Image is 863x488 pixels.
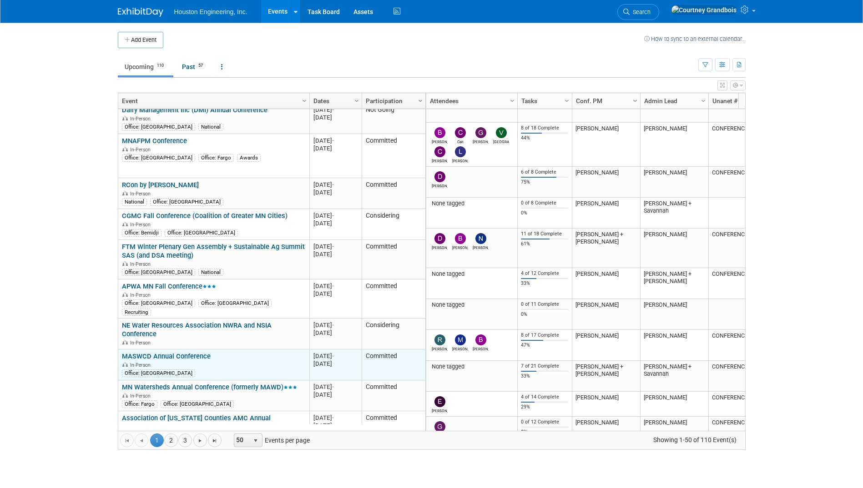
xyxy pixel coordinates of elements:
td: [PERSON_NAME] + [PERSON_NAME] [572,229,640,268]
div: [DATE] [313,243,358,250]
td: [PERSON_NAME] [640,167,708,198]
span: In-Person [130,222,153,228]
img: In-Person Event [122,191,128,195]
a: CGMC Fall Conference (Coalition of Greater MN Cities) [122,212,288,220]
div: 61% [521,241,568,247]
div: Office: [GEOGRAPHIC_DATA] [122,299,195,307]
td: Considering [362,209,425,240]
span: 50 [234,434,250,447]
div: 8 of 17 Complete [521,332,568,339]
span: - [332,212,334,219]
span: Go to the last page [211,437,218,444]
td: Committed [362,240,425,279]
img: Brian Fischer [475,334,486,345]
img: In-Person Event [122,393,128,398]
span: - [332,181,334,188]
td: [PERSON_NAME] [640,123,708,167]
img: Bret Zimmerman [434,127,445,138]
a: APWA MN Fall Conference [122,282,216,290]
div: 7 of 21 Complete [521,363,568,369]
img: erik hove [434,396,445,407]
img: In-Person Event [122,147,128,151]
div: [DATE] [313,290,358,298]
div: [DATE] [313,329,358,337]
div: 11 of 18 Complete [521,231,568,237]
div: 0% [521,210,568,216]
div: 44% [521,135,568,141]
div: 4 of 14 Complete [521,394,568,400]
span: In-Person [130,362,153,368]
td: [PERSON_NAME] [572,392,640,417]
td: CONFERENCE-0030 [708,330,777,361]
span: Go to the first page [123,437,131,444]
div: Office: [GEOGRAPHIC_DATA] [122,369,195,377]
div: 6 of 8 Complete [521,169,568,175]
div: [DATE] [313,137,358,144]
td: Committed [362,279,425,319]
td: Considering [362,319,425,349]
td: Committed [362,380,425,411]
a: MNAFPM Conference [122,137,187,145]
div: None tagged [429,270,514,278]
div: 0% [521,311,568,318]
span: - [332,106,334,113]
td: Committed [362,349,425,380]
a: Search [617,4,659,20]
div: Vienne Guncheon [493,138,509,144]
div: [DATE] [313,181,358,189]
div: 8 of 18 Complete [521,125,568,131]
a: Upcoming110 [118,58,173,75]
div: [DATE] [313,321,358,329]
div: Office: Fargo [122,400,157,408]
div: Office: Fargo [198,154,234,161]
a: Go to the first page [120,433,134,447]
span: In-Person [130,393,153,399]
a: Admin Lead [644,93,702,109]
div: [DATE] [313,144,358,152]
a: Past57 [175,58,212,75]
div: Office: Bemidji [122,229,161,236]
div: Dennis McAlpine [432,182,448,188]
span: In-Person [130,191,153,197]
div: Moriya Rufer [452,345,468,351]
span: 57 [196,62,206,69]
div: [DATE] [313,189,358,196]
div: Nathaniel Baeumler [473,244,489,250]
a: Column Settings [507,93,517,107]
span: Column Settings [563,97,570,105]
div: [DATE] [313,422,358,429]
a: RCon by [PERSON_NAME] [122,181,199,189]
span: In-Person [130,261,153,267]
span: Showing 1-50 of 110 Event(s) [645,433,745,446]
td: [PERSON_NAME] [640,417,708,456]
td: [PERSON_NAME] [572,268,640,299]
div: Lisa Odens [452,157,468,163]
div: 33% [521,373,568,379]
td: [PERSON_NAME] + [PERSON_NAME] [640,268,708,299]
td: [PERSON_NAME] [572,198,640,229]
td: CONFERENCE-0017 [708,417,777,456]
div: 47% [521,342,568,349]
div: Drew Kessler [432,244,448,250]
span: In-Person [130,116,153,122]
td: [PERSON_NAME] [572,299,640,330]
a: FTM Winter Plenary Gen Assembly + Sustainable Ag Summit SAS (and DSA meeting) [122,243,305,259]
td: [PERSON_NAME] [572,167,640,198]
td: [PERSON_NAME] + [PERSON_NAME] [572,361,640,392]
img: In-Person Event [122,261,128,266]
span: Column Settings [509,97,516,105]
div: Office: [GEOGRAPHIC_DATA] [198,299,272,307]
a: Unanet # (if applicable) [712,93,771,109]
div: Office: [GEOGRAPHIC_DATA] [122,123,195,130]
img: In-Person Event [122,222,128,226]
div: Office: [GEOGRAPHIC_DATA] [165,229,238,236]
span: In-Person [130,147,153,153]
span: Column Settings [301,97,308,105]
img: Vienne Guncheon [496,127,507,138]
a: How to sync to an external calendar... [644,35,746,42]
span: Column Settings [631,97,639,105]
div: 0% [521,429,568,435]
div: Bret Zimmerman [432,138,448,144]
a: Association of [US_STATE] Counties AMC Annual Conference [122,414,271,431]
span: Houston Engineering, Inc. [174,8,247,15]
